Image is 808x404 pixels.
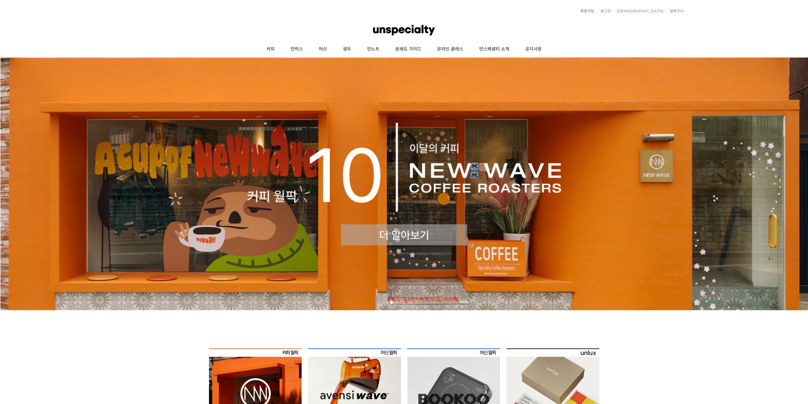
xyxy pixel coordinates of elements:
a: 로그인 [597,9,611,13]
a: 커피 [258,41,283,57]
a: 머신 [311,41,335,57]
a: 언스페셜티 소개 [471,41,517,57]
img: 언스페셜티 몰 [373,21,435,40]
a: 2 [396,301,399,304]
a: 언럭스 [283,41,311,57]
a: 공지사항 [517,41,550,57]
a: [DEMOGRAPHIC_DATA] [614,9,664,13]
a: 3 [403,301,406,304]
a: 1 [390,301,393,304]
a: 분쇄도 가이드 [387,41,429,57]
a: 회원가입 [577,9,594,13]
a: 생두 [335,41,359,57]
a: 장바구니 [666,9,684,13]
a: 5 [415,301,418,304]
a: 4 [409,301,412,304]
a: 언노트 [359,41,387,57]
a: 온라인 클래스 [429,41,471,57]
